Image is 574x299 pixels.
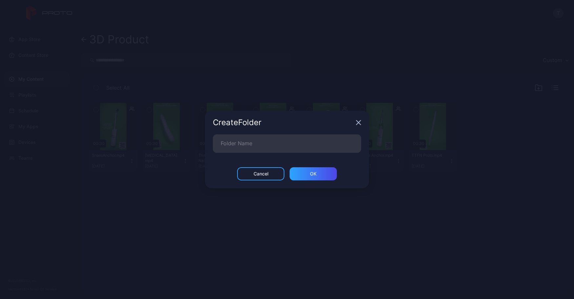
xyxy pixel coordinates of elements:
[213,134,361,153] input: Folder Name
[254,171,268,176] div: Cancel
[213,119,353,126] div: Create Folder
[237,167,284,180] button: Cancel
[310,171,317,176] div: ОК
[290,167,337,180] button: ОК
